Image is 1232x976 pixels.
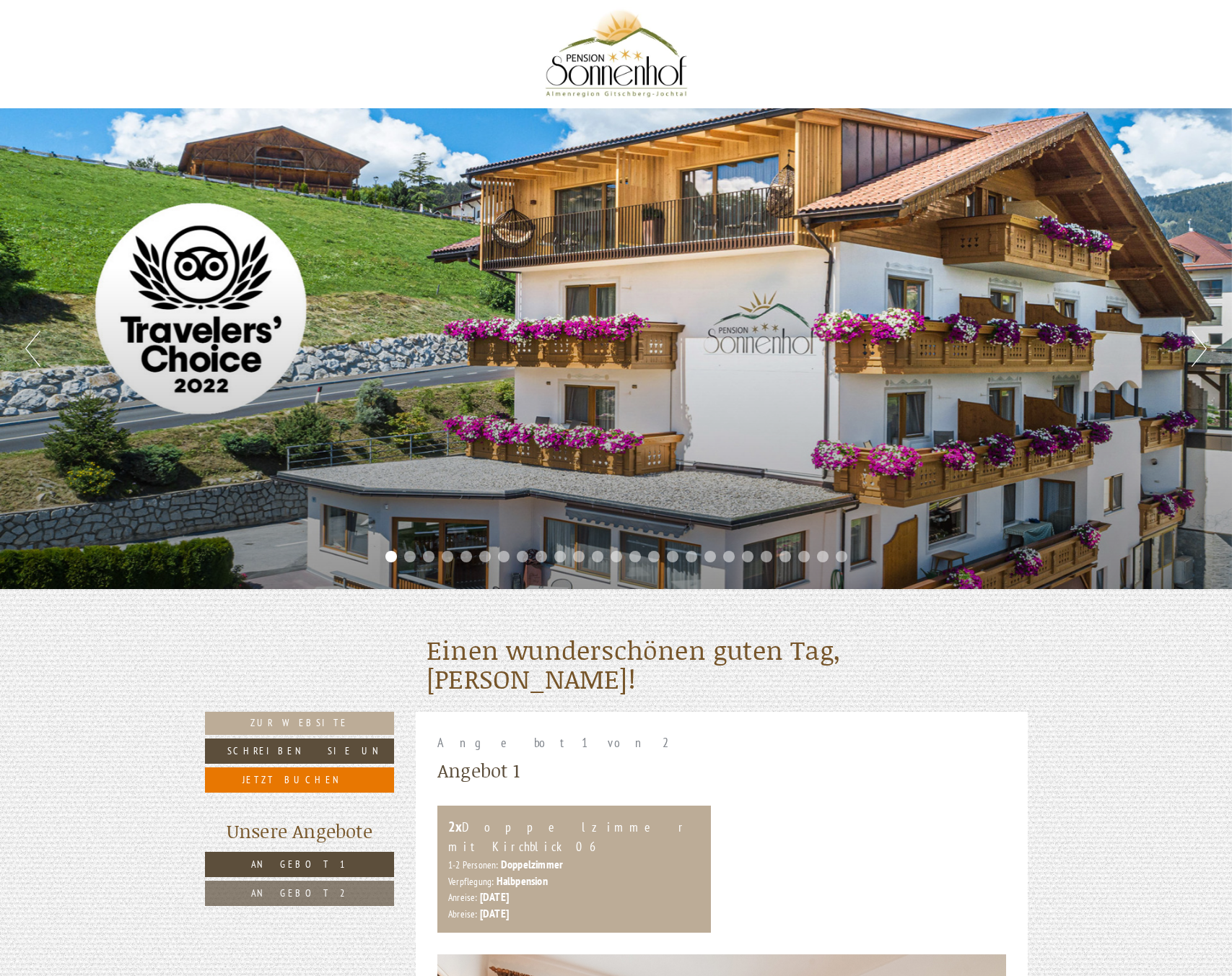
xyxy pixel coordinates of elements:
span: Angebot 1 von 2 [437,734,677,751]
div: Unsere Angebote [205,818,395,845]
small: 1-2 Personen: [448,858,499,871]
a: Zur Website [205,712,395,735]
b: Halbpension [497,873,548,888]
div: Angebot 1 [437,757,520,784]
b: [DATE] [480,906,509,920]
span: Angebot 1 [251,858,348,871]
button: Previous [25,331,40,367]
b: 2x [448,817,462,836]
small: Abreise: [448,907,478,920]
small: Verpflegung: [448,875,494,888]
small: Anreise: [448,891,478,904]
a: Jetzt buchen [205,767,395,793]
span: Angebot 2 [251,886,348,899]
a: Schreiben Sie uns [205,738,395,764]
b: Doppelzimmer [501,857,563,871]
div: Doppelzimmer mit Kirchblick 06 [448,816,700,855]
b: [DATE] [480,889,509,904]
h1: Einen wunderschönen guten Tag, [PERSON_NAME]! [427,636,1017,693]
button: Next [1192,331,1207,367]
